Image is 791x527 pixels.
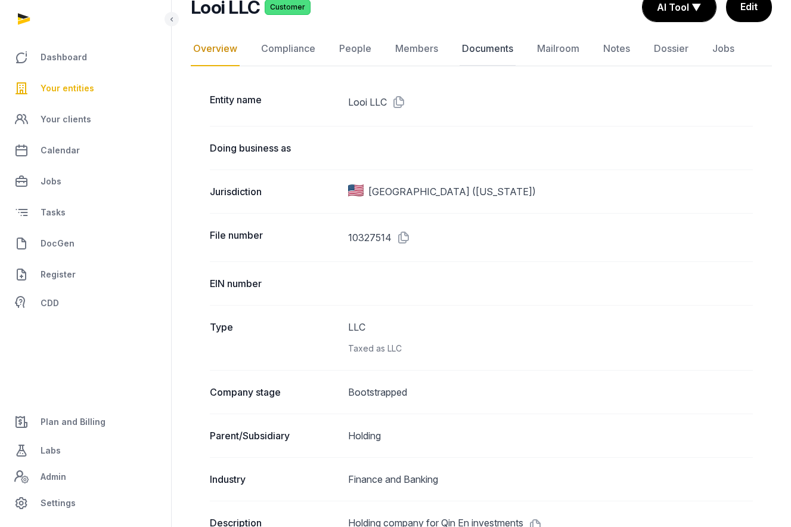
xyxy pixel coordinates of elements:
a: DocGen [10,229,162,258]
span: Settings [41,496,76,510]
a: Settings [10,489,162,517]
span: Tasks [41,205,66,220]
a: Jobs [710,32,737,66]
a: Admin [10,465,162,489]
span: [GEOGRAPHIC_DATA] ([US_STATE]) [368,184,536,199]
a: Documents [460,32,516,66]
dt: Type [210,320,339,356]
span: DocGen [41,236,75,251]
span: Your clients [41,112,91,127]
dt: Parent/Subsidiary [210,429,339,443]
a: Labs [10,436,162,465]
dt: Doing business as [210,141,339,155]
span: Admin [41,470,66,484]
dd: LLC [348,320,753,356]
a: People [337,32,374,66]
span: Your entities [41,81,94,95]
a: Dossier [652,32,691,66]
dd: Looi LLC [348,93,753,112]
dd: Bootstrapped [348,385,753,399]
a: Overview [191,32,240,66]
dt: EIN number [210,276,339,291]
span: Jobs [41,174,61,189]
span: Dashboard [41,50,87,64]
a: Tasks [10,198,162,227]
dd: Finance and Banking [348,472,753,486]
a: CDD [10,291,162,315]
nav: Tabs [191,32,772,66]
a: Calendar [10,136,162,165]
a: Compliance [259,32,318,66]
dt: Company stage [210,385,339,399]
dd: 10327514 [348,228,753,247]
a: Dashboard [10,43,162,72]
div: Taxed as LLC [348,341,753,356]
dt: Industry [210,472,339,486]
dt: Jurisdiction [210,184,339,199]
a: Register [10,260,162,289]
a: Mailroom [535,32,582,66]
span: CDD [41,296,59,310]
dd: Holding [348,429,753,443]
span: Register [41,267,76,282]
a: Your entities [10,74,162,103]
a: Jobs [10,167,162,196]
span: Plan and Billing [41,415,106,429]
span: Labs [41,443,61,458]
span: Calendar [41,143,80,158]
a: Plan and Billing [10,408,162,436]
dt: File number [210,228,339,247]
a: Members [393,32,441,66]
dt: Entity name [210,93,339,112]
a: Your clients [10,105,162,134]
a: Notes [601,32,632,66]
